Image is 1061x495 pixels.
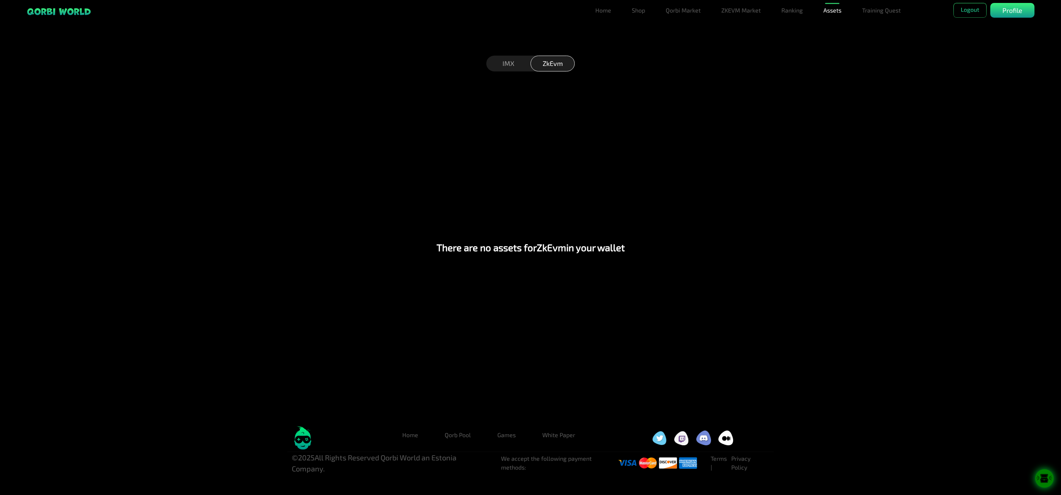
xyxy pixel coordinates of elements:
[674,431,689,445] img: social icon
[292,426,314,450] img: logo
[396,428,424,442] a: Home
[731,455,750,471] a: Privacy Policy
[639,455,657,471] img: visa
[8,74,1053,421] div: There are no assets for ZkEvm in your wallet
[859,3,904,18] a: Training Quest
[953,3,987,18] button: Logout
[718,431,733,445] img: social icon
[696,431,711,445] img: social icon
[1002,6,1022,15] p: Profile
[439,428,477,442] a: Qorb Pool
[536,428,581,442] a: White Paper
[663,3,704,18] a: Qorbi Market
[679,455,697,471] img: visa
[491,428,522,442] a: Games
[652,431,667,445] img: social icon
[820,3,844,18] a: Assets
[592,3,614,18] a: Home
[292,452,489,474] p: © 2025 All Rights Reserved Qorbi World an Estonia Company.
[711,455,727,471] a: Terms |
[778,3,806,18] a: Ranking
[718,3,764,18] a: ZKEVM Market
[501,454,619,472] li: We accept the following payment methods:
[530,56,575,71] div: ZkEvm
[486,56,530,71] div: IMX
[619,455,637,471] img: visa
[27,7,91,16] img: sticky brand-logo
[629,3,648,18] a: Shop
[659,455,677,471] img: visa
